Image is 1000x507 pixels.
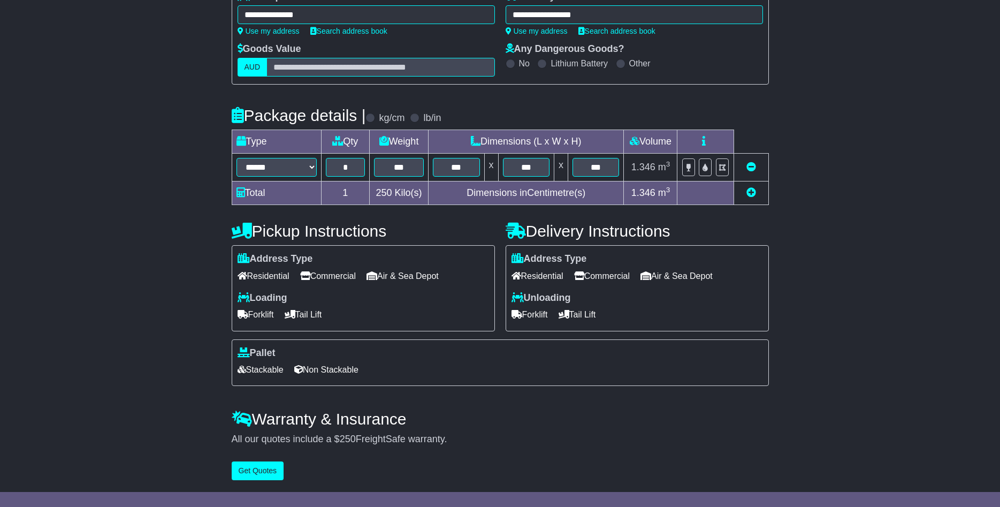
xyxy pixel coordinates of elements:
[429,130,624,154] td: Dimensions (L x W x H)
[506,27,568,35] a: Use my address
[559,306,596,323] span: Tail Lift
[429,181,624,205] td: Dimensions in Centimetre(s)
[512,306,548,323] span: Forklift
[658,187,670,198] span: m
[238,253,313,265] label: Address Type
[310,27,387,35] a: Search address book
[238,43,301,55] label: Goods Value
[238,58,268,77] label: AUD
[300,268,356,284] span: Commercial
[238,347,276,359] label: Pallet
[238,306,274,323] span: Forklift
[232,181,321,205] td: Total
[658,162,670,172] span: m
[484,154,498,181] td: x
[370,130,429,154] td: Weight
[238,27,300,35] a: Use my address
[631,187,655,198] span: 1.346
[666,186,670,194] sup: 3
[294,361,358,378] span: Non Stackable
[631,162,655,172] span: 1.346
[512,268,563,284] span: Residential
[746,187,756,198] a: Add new item
[746,162,756,172] a: Remove this item
[506,222,769,240] h4: Delivery Instructions
[629,58,651,69] label: Other
[232,130,321,154] td: Type
[666,160,670,168] sup: 3
[574,268,630,284] span: Commercial
[506,43,624,55] label: Any Dangerous Goods?
[232,410,769,428] h4: Warranty & Insurance
[519,58,530,69] label: No
[321,181,370,205] td: 1
[578,27,655,35] a: Search address book
[640,268,713,284] span: Air & Sea Depot
[285,306,322,323] span: Tail Lift
[370,181,429,205] td: Kilo(s)
[321,130,370,154] td: Qty
[512,292,571,304] label: Unloading
[232,222,495,240] h4: Pickup Instructions
[551,58,608,69] label: Lithium Battery
[423,112,441,124] label: lb/in
[512,253,587,265] label: Address Type
[238,361,284,378] span: Stackable
[367,268,439,284] span: Air & Sea Depot
[340,434,356,444] span: 250
[624,130,677,154] td: Volume
[379,112,404,124] label: kg/cm
[232,461,284,480] button: Get Quotes
[554,154,568,181] td: x
[238,268,289,284] span: Residential
[238,292,287,304] label: Loading
[232,434,769,445] div: All our quotes include a $ FreightSafe warranty.
[376,187,392,198] span: 250
[232,107,366,124] h4: Package details |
